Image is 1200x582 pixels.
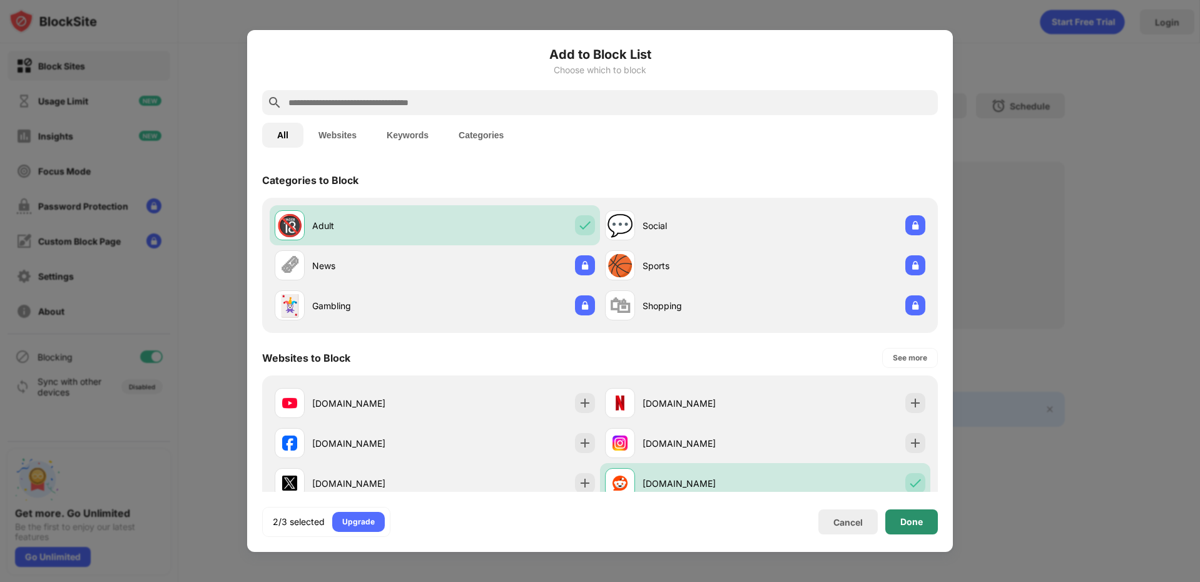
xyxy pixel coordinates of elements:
img: favicons [282,396,297,411]
img: favicons [613,436,628,451]
div: [DOMAIN_NAME] [312,397,435,410]
img: search.svg [267,95,282,110]
img: favicons [613,476,628,491]
div: News [312,259,435,272]
img: favicons [282,476,297,491]
div: Cancel [833,517,863,528]
div: 💬 [607,213,633,238]
div: [DOMAIN_NAME] [312,477,435,490]
div: 🔞 [277,213,303,238]
img: favicons [613,396,628,411]
div: Social [643,219,765,232]
div: 🃏 [277,293,303,319]
div: Websites to Block [262,352,350,364]
div: Gambling [312,299,435,312]
div: See more [893,352,927,364]
div: [DOMAIN_NAME] [312,437,435,450]
div: [DOMAIN_NAME] [643,397,765,410]
div: 🏀 [607,253,633,278]
div: 🗞 [279,253,300,278]
div: Adult [312,219,435,232]
div: Shopping [643,299,765,312]
div: Choose which to block [262,65,938,75]
div: Categories to Block [262,174,358,186]
h6: Add to Block List [262,45,938,64]
button: Websites [303,123,372,148]
div: [DOMAIN_NAME] [643,477,765,490]
button: All [262,123,303,148]
div: Upgrade [342,516,375,528]
img: favicons [282,436,297,451]
button: Keywords [372,123,444,148]
div: Done [900,517,923,527]
button: Categories [444,123,519,148]
div: [DOMAIN_NAME] [643,437,765,450]
div: Sports [643,259,765,272]
div: 🛍 [609,293,631,319]
div: 2/3 selected [273,516,325,528]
